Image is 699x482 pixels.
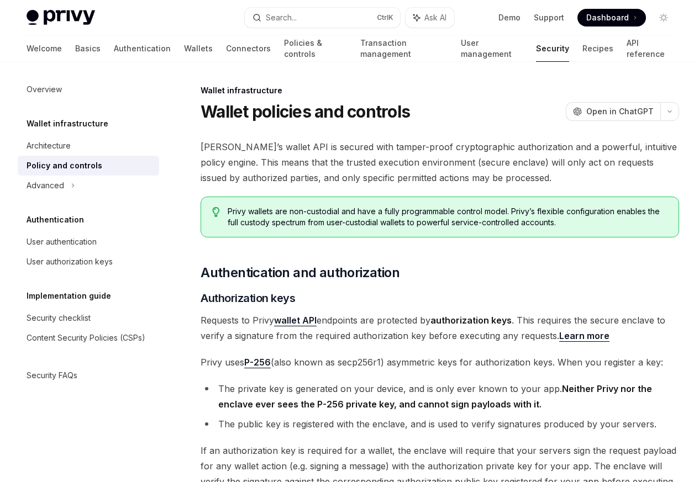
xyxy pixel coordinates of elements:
[201,102,410,121] h1: Wallet policies and controls
[114,35,171,62] a: Authentication
[201,354,679,370] span: Privy uses (also known as secp256r1) asymmetric keys for authorization keys. When you register a ...
[226,35,271,62] a: Connectors
[586,106,654,117] span: Open in ChatGPT
[18,328,159,348] a: Content Security Policies (CSPs)
[566,102,660,121] button: Open in ChatGPT
[18,80,159,99] a: Overview
[18,252,159,272] a: User authorization keys
[201,264,400,282] span: Authentication and authorization
[461,35,523,62] a: User management
[586,12,629,23] span: Dashboard
[18,308,159,328] a: Security checklist
[201,416,679,432] li: The public key is registered with the enclave, and is used to verify signatures produced by your ...
[360,35,448,62] a: Transaction management
[27,311,91,325] div: Security checklist
[534,12,564,23] a: Support
[424,12,446,23] span: Ask AI
[228,206,668,228] span: Privy wallets are non-custodial and have a fully programmable control model. Privy’s flexible con...
[18,366,159,385] a: Security FAQs
[27,139,71,152] div: Architecture
[377,13,393,22] span: Ctrl K
[201,381,679,412] li: The private key is generated on your device, and is only ever known to your app.
[27,369,77,382] div: Security FAQs
[284,35,347,62] a: Policies & controls
[27,213,84,226] h5: Authentication
[201,139,679,186] span: [PERSON_NAME]’s wallet API is secured with tamper-proof cryptographic authorization and a powerfu...
[27,289,111,303] h5: Implementation guide
[27,255,113,268] div: User authorization keys
[18,156,159,176] a: Policy and controls
[559,330,609,342] a: Learn more
[582,35,613,62] a: Recipes
[201,290,295,306] span: Authorization keys
[18,232,159,252] a: User authentication
[27,117,108,130] h5: Wallet infrastructure
[184,35,213,62] a: Wallets
[27,83,62,96] div: Overview
[27,10,95,25] img: light logo
[266,11,297,24] div: Search...
[27,35,62,62] a: Welcome
[498,12,521,23] a: Demo
[245,8,400,28] button: Search...CtrlK
[201,85,679,96] div: Wallet infrastructure
[212,207,220,217] svg: Tip
[627,35,672,62] a: API reference
[430,315,512,326] strong: authorization keys
[655,9,672,27] button: Toggle dark mode
[201,312,679,343] span: Requests to Privy endpoints are protected by . This requires the secure enclave to verify a signa...
[27,235,97,248] div: User authentication
[27,179,64,192] div: Advanced
[18,136,159,156] a: Architecture
[75,35,101,62] a: Basics
[406,8,454,28] button: Ask AI
[536,35,569,62] a: Security
[27,159,102,172] div: Policy and controls
[274,315,317,326] a: wallet API
[244,357,271,368] a: P-256
[577,9,646,27] a: Dashboard
[27,331,145,345] div: Content Security Policies (CSPs)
